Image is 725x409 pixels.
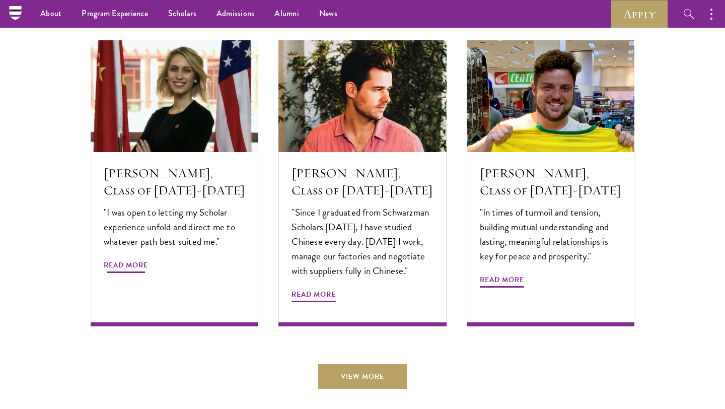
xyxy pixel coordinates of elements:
span: Read More [292,288,336,304]
p: "I was open to letting my Scholar experience unfold and direct me to whatever path best suited me." [104,205,245,249]
p: "Since I graduated from Schwarzman Scholars [DATE], I have studied Chinese every day. [DATE] I wo... [292,205,433,278]
a: [PERSON_NAME], Class of [DATE]-[DATE] "I was open to letting my Scholar experience unfold and dir... [91,40,258,327]
a: [PERSON_NAME], Class of [DATE]-[DATE] "Since I graduated from Schwarzman Scholars [DATE], I have ... [278,40,446,327]
h5: [PERSON_NAME], Class of [DATE]-[DATE] [480,165,621,199]
h5: [PERSON_NAME], Class of [DATE]-[DATE] [292,165,433,199]
span: Read More [480,274,524,289]
span: Read More [104,259,148,275]
a: [PERSON_NAME], Class of [DATE]-[DATE] "In times of turmoil and tension, building mutual understan... [467,40,634,327]
a: View More [318,364,407,388]
p: "In times of turmoil and tension, building mutual understanding and lasting, meaningful relations... [480,205,621,263]
h5: [PERSON_NAME], Class of [DATE]-[DATE] [104,165,245,199]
